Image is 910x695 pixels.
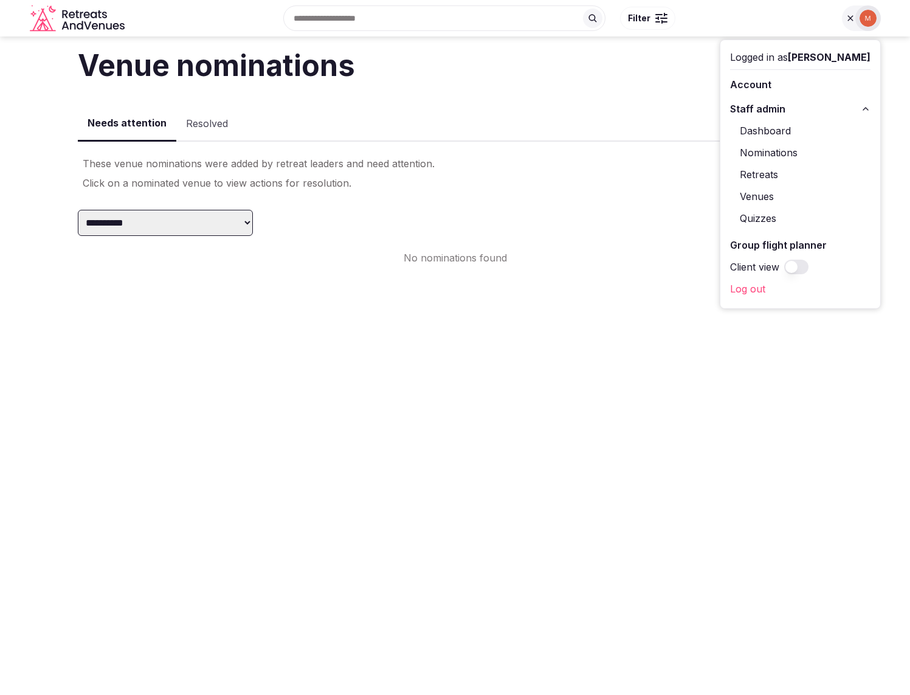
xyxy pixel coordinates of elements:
a: Dashboard [730,121,870,140]
button: Needs attention [78,106,176,142]
div: These venue nominations were added by retreat leaders and need attention. [83,156,827,171]
a: Visit the homepage [30,5,127,32]
div: Logged in as [730,50,870,64]
h1: Venue nominations [78,51,355,80]
button: Filter [620,7,675,30]
a: Log out [730,279,870,299]
span: Staff admin [730,102,785,116]
div: No nominations found [78,251,832,265]
img: Mark Fromson [860,10,877,27]
div: Click on a nominated venue to view actions for resolution. [83,176,827,190]
span: [PERSON_NAME] [788,51,870,63]
a: Venues [730,187,870,206]
label: Client view [730,260,779,274]
button: Staff admin [730,99,870,119]
svg: Retreats and Venues company logo [30,5,127,32]
a: Group flight planner [730,235,870,255]
a: Retreats [730,165,870,184]
a: Quizzes [730,209,870,228]
span: Filter [628,12,650,24]
a: Nominations [730,143,870,162]
a: Account [730,75,870,94]
button: Resolved [176,106,238,142]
